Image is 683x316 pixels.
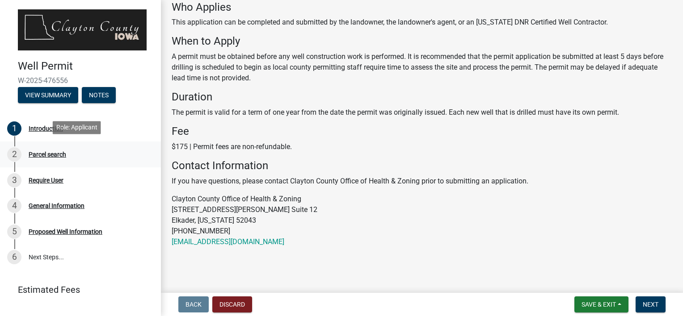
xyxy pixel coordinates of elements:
[7,281,147,299] a: Estimated Fees
[18,92,78,99] wm-modal-confirm: Summary
[18,87,78,103] button: View Summary
[172,194,672,247] p: Clayton County Office of Health & Zoning [STREET_ADDRESS][PERSON_NAME] Suite 12 Elkader, [US_STAT...
[172,107,672,118] p: The permit is valid for a term of one year from the date the permit was originally issued. Each n...
[7,225,21,239] div: 5
[172,17,672,28] p: This application can be completed and submitted by the landowner, the landowner's agent, or an [U...
[82,87,116,103] button: Notes
[178,296,209,312] button: Back
[7,173,21,187] div: 3
[18,76,143,85] span: W-2025-476556
[82,92,116,99] wm-modal-confirm: Notes
[18,9,147,50] img: Clayton County, Iowa
[172,237,284,246] a: [EMAIL_ADDRESS][DOMAIN_NAME]
[172,91,672,104] h4: Duration
[172,141,672,152] p: $175 | Permit fees are non-refundable.
[186,301,202,308] span: Back
[172,35,672,48] h4: When to Apply
[7,199,21,213] div: 4
[172,1,672,14] h4: Who Applies
[29,203,84,209] div: General Information
[172,176,672,187] p: If you have questions, please contact Clayton County Office of Health & Zoning prior to submittin...
[53,121,101,134] div: Role: Applicant
[636,296,666,312] button: Next
[172,51,672,83] p: A permit must be obtained before any well construction work is performed. It is recommended that ...
[29,229,102,235] div: Proposed Well Information
[172,159,672,172] h4: Contact Information
[7,147,21,162] div: 2
[18,60,154,73] h4: Well Permit
[29,151,66,158] div: Parcel search
[643,301,658,308] span: Next
[29,177,63,183] div: Require User
[212,296,252,312] button: Discard
[172,125,672,138] h4: Fee
[7,250,21,264] div: 6
[7,121,21,136] div: 1
[582,301,616,308] span: Save & Exit
[29,125,63,132] div: Introduction
[574,296,628,312] button: Save & Exit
